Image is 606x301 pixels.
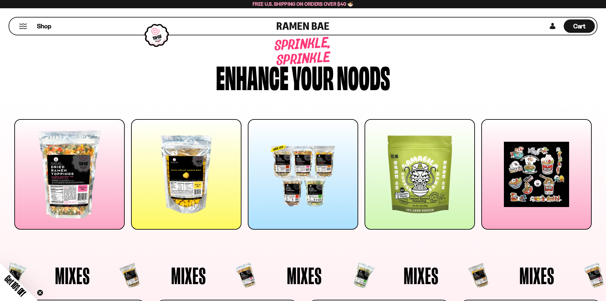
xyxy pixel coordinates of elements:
[37,22,51,31] span: Shop
[573,22,586,30] span: Cart
[564,18,595,35] div: Cart
[3,273,28,298] span: Get 10% Off
[287,264,322,287] span: Mixes
[37,290,43,296] button: Close teaser
[253,1,353,7] span: Free U.S. Shipping on Orders over $40 🍜
[19,24,27,29] button: Mobile Menu Trigger
[519,264,554,287] span: Mixes
[55,264,90,287] span: Mixes
[171,264,206,287] span: Mixes
[37,19,51,33] a: Shop
[337,61,390,91] div: noods
[404,264,439,287] span: Mixes
[216,61,289,91] div: Enhance
[292,61,334,91] div: your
